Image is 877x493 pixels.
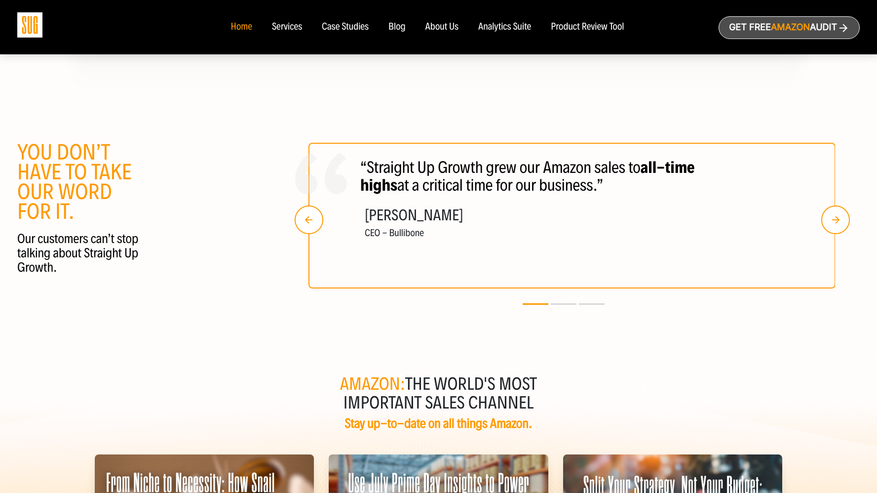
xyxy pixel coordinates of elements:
strong: all-time highs [360,157,695,195]
p: “Straight Up Growth grew our Amazon sales to at a critical time for our business.” [360,159,712,194]
a: Get freeAmazonAudit [719,16,860,39]
a: Case Studies [322,22,369,33]
img: Sug [17,12,42,38]
span: Amazon: [340,373,405,395]
a: Blog [388,22,406,33]
span: Amazon [771,22,810,33]
img: Left [295,205,323,234]
h4: CEO - Bullibone [365,227,559,240]
a: Analytics Suite [478,22,531,33]
h2: you don’t have to take our word for it. [17,143,143,222]
a: Services [272,22,302,33]
a: Product Review Tool [551,22,624,33]
h3: [PERSON_NAME] [365,204,559,227]
a: Home [230,22,252,33]
p: Our customers can’t stop talking about Straight Up Growth. [17,232,143,275]
img: right [821,205,850,234]
a: About Us [425,22,459,33]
